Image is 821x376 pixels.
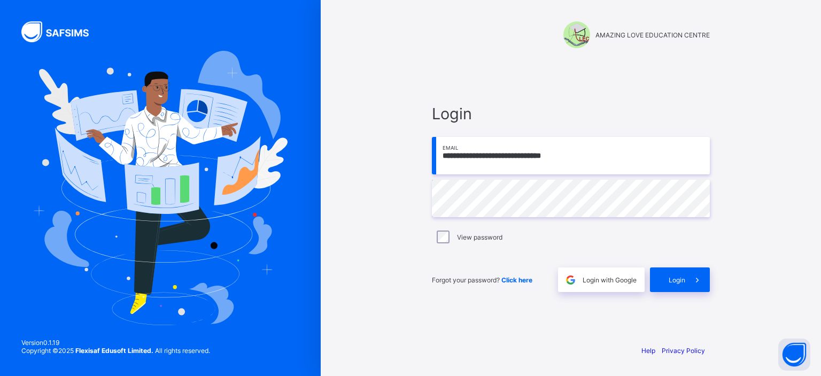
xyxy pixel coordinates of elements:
[641,347,655,355] a: Help
[432,276,532,284] span: Forgot your password?
[662,347,705,355] a: Privacy Policy
[583,276,637,284] span: Login with Google
[669,276,685,284] span: Login
[457,233,502,241] label: View password
[21,21,102,42] img: SAFSIMS Logo
[33,51,288,325] img: Hero Image
[564,274,577,286] img: google.396cfc9801f0270233282035f929180a.svg
[432,104,710,123] span: Login
[75,347,153,355] strong: Flexisaf Edusoft Limited.
[501,276,532,284] a: Click here
[21,339,210,347] span: Version 0.1.19
[778,339,810,371] button: Open asap
[21,347,210,355] span: Copyright © 2025 All rights reserved.
[595,31,710,39] span: AMAZING LOVE EDUCATION CENTRE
